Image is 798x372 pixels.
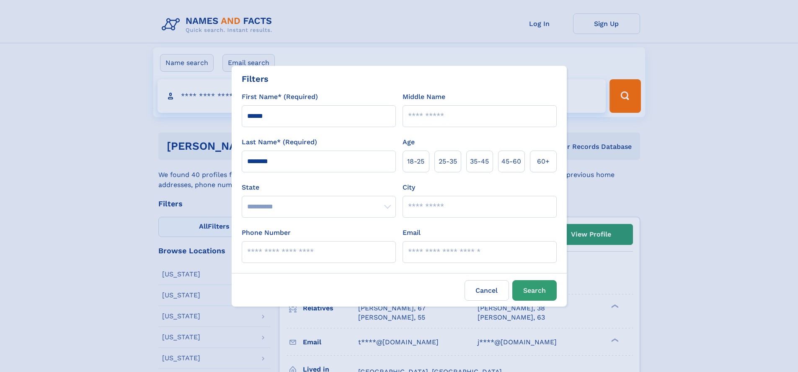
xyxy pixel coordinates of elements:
[512,280,557,301] button: Search
[403,137,415,147] label: Age
[439,156,457,166] span: 25‑35
[242,137,317,147] label: Last Name* (Required)
[242,228,291,238] label: Phone Number
[403,228,421,238] label: Email
[242,73,269,85] div: Filters
[242,92,318,102] label: First Name* (Required)
[465,280,509,301] label: Cancel
[403,182,415,193] label: City
[537,156,550,166] span: 60+
[470,156,489,166] span: 35‑45
[403,92,445,102] label: Middle Name
[242,182,396,193] label: State
[407,156,424,166] span: 18‑25
[501,156,521,166] span: 45‑60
